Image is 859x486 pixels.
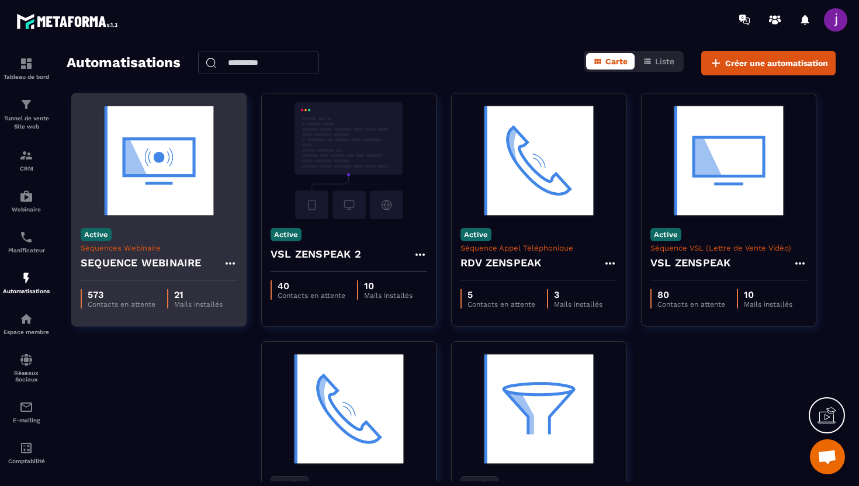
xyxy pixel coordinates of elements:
p: Planificateur [3,247,50,254]
span: Liste [655,57,674,66]
h4: VSL ZENSPEAK 2 [271,246,361,262]
p: Réseaux Sociaux [3,370,50,383]
p: 21 [174,289,223,300]
img: formation [19,57,33,71]
p: Active [650,228,681,241]
p: Espace membre [3,329,50,335]
img: automation-background [460,350,617,467]
img: automation-background [271,350,427,467]
p: Mails installés [174,300,223,308]
p: 40 [278,280,345,291]
p: Contacts en attente [278,291,345,300]
h4: SEQUENCE WEBINAIRE [81,255,202,271]
p: 5 [467,289,535,300]
p: 573 [88,289,155,300]
p: Séquence Appel Téléphonique [460,244,617,252]
p: 10 [364,280,413,291]
img: automations [19,189,33,203]
p: Contacts en attente [88,300,155,308]
span: Créer une automatisation [725,57,828,69]
span: Carte [605,57,628,66]
button: Créer une automatisation [701,51,836,75]
p: Mails installés [554,300,602,308]
p: Tableau de bord [3,74,50,80]
p: 10 [744,289,792,300]
img: email [19,400,33,414]
img: automations [19,312,33,326]
p: Webinaire [3,206,50,213]
p: Mails installés [364,291,413,300]
p: Contacts en attente [467,300,535,308]
p: Automatisations [3,288,50,294]
img: accountant [19,441,33,455]
h4: VSL ZENSPEAK [650,255,730,271]
p: 80 [657,289,725,300]
a: formationformationCRM [3,140,50,180]
p: E-mailing [3,417,50,423]
p: CRM [3,165,50,172]
p: Tunnel de vente Site web [3,114,50,131]
p: Mails installés [744,300,792,308]
img: logo [16,11,122,32]
img: automation-background [460,102,617,219]
p: Comptabilité [3,458,50,464]
a: schedulerschedulerPlanificateur [3,221,50,262]
button: Liste [636,53,681,70]
a: automationsautomationsEspace membre [3,303,50,344]
h2: Automatisations [67,51,181,75]
a: automationsautomationsAutomatisations [3,262,50,303]
img: formation [19,98,33,112]
p: Active [271,228,302,241]
a: accountantaccountantComptabilité [3,432,50,473]
div: Ouvrir le chat [810,439,845,474]
h4: RDV ZENSPEAK [460,255,541,271]
a: automationsautomationsWebinaire [3,180,50,221]
a: social-networksocial-networkRéseaux Sociaux [3,344,50,391]
img: automation-background [81,102,237,219]
img: formation [19,148,33,162]
img: automation-background [650,102,807,219]
a: emailemailE-mailing [3,391,50,432]
a: formationformationTableau de bord [3,48,50,89]
button: Carte [586,53,635,70]
p: Séquences Webinaire [81,244,237,252]
p: Contacts en attente [657,300,725,308]
p: Séquence VSL (Lettre de Vente Vidéo) [650,244,807,252]
p: Active [460,228,491,241]
p: 3 [554,289,602,300]
img: automation-background [271,102,427,219]
p: Active [81,228,112,241]
img: automations [19,271,33,285]
img: social-network [19,353,33,367]
a: formationformationTunnel de vente Site web [3,89,50,140]
img: scheduler [19,230,33,244]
